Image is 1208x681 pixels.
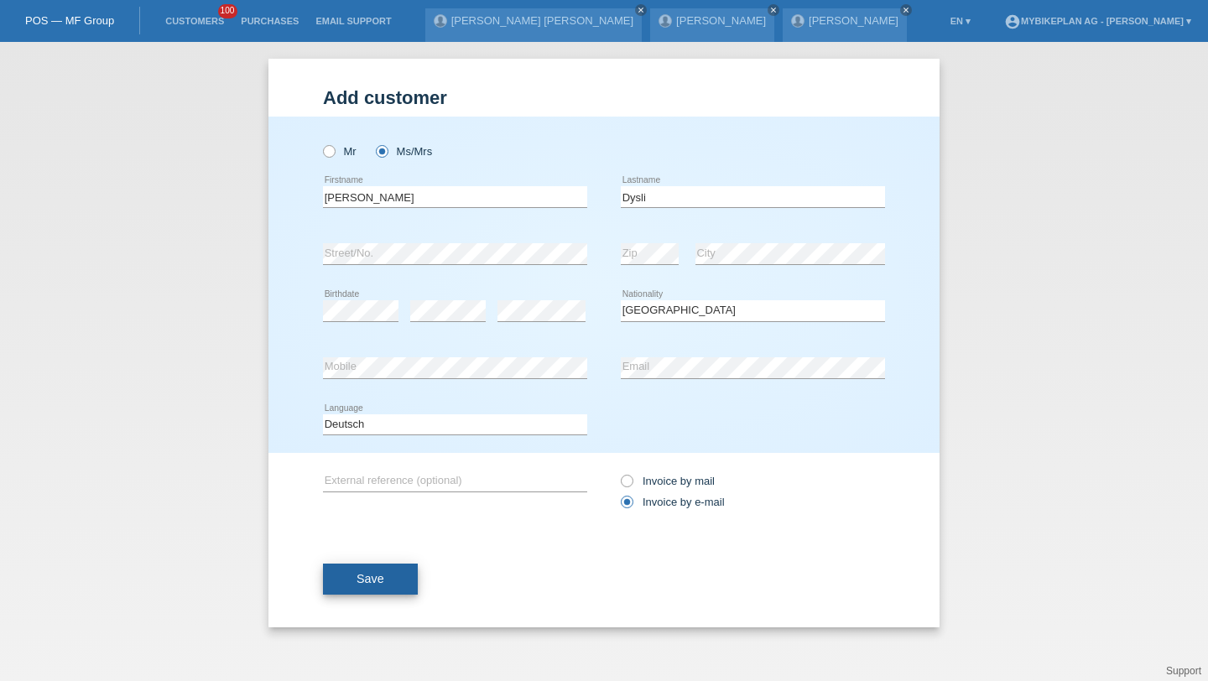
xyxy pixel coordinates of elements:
[307,16,399,26] a: Email Support
[1004,13,1021,30] i: account_circle
[769,6,778,14] i: close
[25,14,114,27] a: POS — MF Group
[621,496,632,517] input: Invoice by e-mail
[635,4,647,16] a: close
[451,14,633,27] a: [PERSON_NAME] [PERSON_NAME]
[323,145,357,158] label: Mr
[323,564,418,595] button: Save
[357,572,384,585] span: Save
[768,4,779,16] a: close
[809,14,898,27] a: [PERSON_NAME]
[218,4,238,18] span: 100
[996,16,1200,26] a: account_circleMybikeplan AG - [PERSON_NAME] ▾
[157,16,232,26] a: Customers
[676,14,766,27] a: [PERSON_NAME]
[621,475,632,496] input: Invoice by mail
[232,16,307,26] a: Purchases
[621,475,715,487] label: Invoice by mail
[376,145,432,158] label: Ms/Mrs
[323,87,885,108] h1: Add customer
[621,496,725,508] label: Invoice by e-mail
[902,6,910,14] i: close
[900,4,912,16] a: close
[942,16,979,26] a: EN ▾
[637,6,645,14] i: close
[323,145,334,156] input: Mr
[376,145,387,156] input: Ms/Mrs
[1166,665,1201,677] a: Support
